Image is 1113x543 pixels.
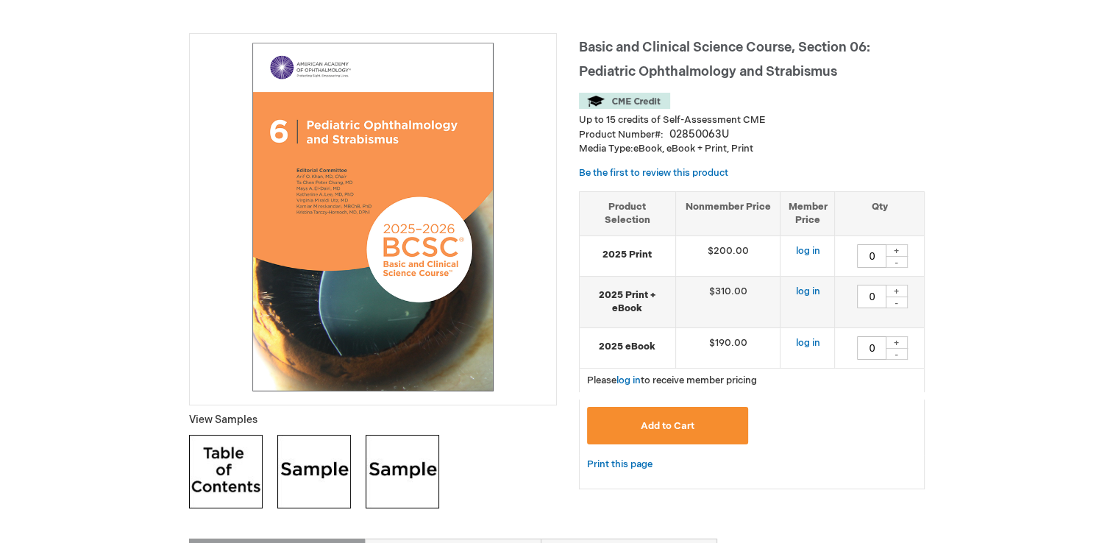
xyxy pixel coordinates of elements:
button: Add to Cart [587,407,749,444]
a: log in [795,337,819,349]
div: - [886,348,908,360]
input: Qty [857,244,886,268]
span: Basic and Clinical Science Course, Section 06: Pediatric Ophthalmology and Strabismus [579,40,870,79]
div: + [886,244,908,257]
strong: 2025 Print + eBook [587,288,668,316]
a: Print this page [587,455,652,474]
td: $310.00 [675,276,780,327]
th: Qty [835,191,924,235]
p: eBook, eBook + Print, Print [579,142,925,156]
div: - [886,297,908,308]
th: Member Price [780,191,835,235]
div: + [886,336,908,349]
span: Please to receive member pricing [587,375,757,386]
strong: Media Type: [579,143,633,155]
th: Nonmember Price [675,191,780,235]
a: log in [616,375,641,386]
th: Product Selection [580,191,676,235]
div: 02850063U [669,127,729,142]
li: Up to 15 credits of Self-Assessment CME [579,113,925,127]
img: Basic and Clinical Science Course, Section 06: Pediatric Ophthalmology and Strabismus [197,41,549,393]
a: log in [795,245,819,257]
p: View Samples [189,413,557,427]
input: Qty [857,285,886,308]
strong: Product Number [579,129,664,141]
img: CME Credit [579,93,670,109]
td: $190.00 [675,327,780,368]
img: Click to view [366,435,439,508]
div: - [886,256,908,268]
span: Add to Cart [641,420,694,432]
img: Click to view [189,435,263,508]
input: Qty [857,336,886,360]
div: + [886,285,908,297]
a: Be the first to review this product [579,167,728,179]
img: Click to view [277,435,351,508]
a: log in [795,285,819,297]
strong: 2025 Print [587,248,668,262]
td: $200.00 [675,235,780,276]
strong: 2025 eBook [587,340,668,354]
